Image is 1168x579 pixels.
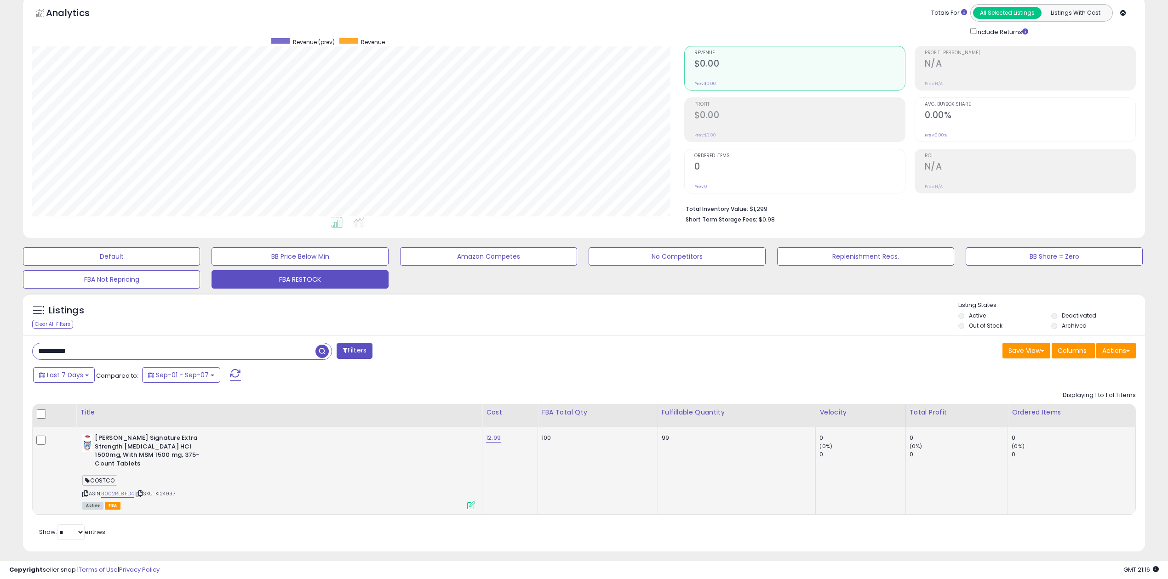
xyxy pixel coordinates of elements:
span: ROI [925,153,1135,159]
small: (0%) [819,443,832,450]
p: Listing States: [958,301,1145,310]
button: Save View [1002,343,1050,358]
img: 41KgX4RQdFL._SL40_.jpg [82,434,92,452]
span: Columns [1058,346,1087,355]
label: Deactivated [1062,312,1096,319]
div: seller snap | | [9,566,160,574]
span: Avg. Buybox Share [925,102,1135,107]
div: Fulfillable Quantity [662,408,812,417]
small: Prev: N/A [925,81,943,86]
div: Title [80,408,478,417]
span: Ordered Items [694,153,905,159]
small: Prev: $0.00 [694,132,716,138]
span: Compared to: [96,371,138,380]
div: FBA Total Qty [542,408,653,417]
label: Active [969,312,986,319]
button: No Competitors [589,247,766,266]
div: Ordered Items [1012,408,1132,417]
button: Replenishment Recs. [777,247,954,266]
b: Total Inventory Value: [686,205,748,213]
a: Privacy Policy [119,565,160,574]
span: Revenue [694,51,905,56]
button: Filters [337,343,372,359]
small: Prev: $0.00 [694,81,716,86]
span: Profit [694,102,905,107]
a: 12.99 [486,433,501,443]
div: 0 [910,434,1008,442]
div: Include Returns [963,26,1039,37]
h2: $0.00 [694,110,905,122]
button: All Selected Listings [973,7,1042,19]
b: [PERSON_NAME] Signature Extra Strength [MEDICAL_DATA] HCI 1500mg, With MSM 1500 mg, 375-Count Tab... [95,434,206,470]
a: Terms of Use [79,565,118,574]
small: Prev: 0 [694,184,707,189]
h2: 0 [694,161,905,174]
h2: $0.00 [694,58,905,71]
div: Total Profit [910,408,1004,417]
button: Columns [1052,343,1095,358]
button: FBA Not Repricing [23,270,200,289]
span: Show: entries [39,528,105,536]
h2: N/A [925,161,1135,174]
label: Archived [1062,322,1087,329]
span: Last 7 Days [47,370,83,380]
div: 99 [662,434,809,442]
strong: Copyright [9,565,43,574]
h2: N/A [925,58,1135,71]
div: 0 [819,450,905,459]
button: FBA RESTOCK [212,270,389,289]
span: FBA [105,502,120,510]
small: (0%) [1012,443,1025,450]
h2: 0.00% [925,110,1135,122]
label: Out of Stock [969,322,1002,329]
div: Cost [486,408,534,417]
button: Amazon Competes [400,247,577,266]
div: 100 [542,434,650,442]
button: Last 7 Days [33,367,95,383]
span: Revenue [361,38,385,46]
span: $0.98 [759,215,775,224]
h5: Analytics [46,6,108,22]
button: Sep-01 - Sep-07 [142,367,220,383]
h5: Listings [49,304,84,317]
div: Displaying 1 to 1 of 1 items [1063,391,1136,400]
div: Velocity [819,408,901,417]
span: Sep-01 - Sep-07 [156,370,209,380]
span: COSTCO [82,475,117,486]
div: ASIN: [82,434,475,508]
span: Profit [PERSON_NAME] [925,51,1135,56]
div: Totals For [931,9,967,17]
div: 0 [819,434,905,442]
b: Short Term Storage Fees: [686,216,757,223]
span: | SKU: KI24937 [135,490,175,497]
span: All listings currently available for purchase on Amazon [82,502,103,510]
a: B002RL8FD4 [101,490,134,498]
div: 0 [1012,450,1135,459]
button: Default [23,247,200,266]
button: BB Share = Zero [966,247,1143,266]
button: Actions [1096,343,1136,358]
small: Prev: N/A [925,184,943,189]
li: $1,299 [686,203,1129,214]
div: 0 [910,450,1008,459]
div: Clear All Filters [32,320,73,329]
button: BB Price Below Min [212,247,389,266]
small: Prev: 0.00% [925,132,947,138]
span: 2025-09-15 21:16 GMT [1123,565,1159,574]
div: 0 [1012,434,1135,442]
small: (0%) [910,443,922,450]
span: Revenue (prev) [293,38,335,46]
button: Listings With Cost [1041,7,1110,19]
